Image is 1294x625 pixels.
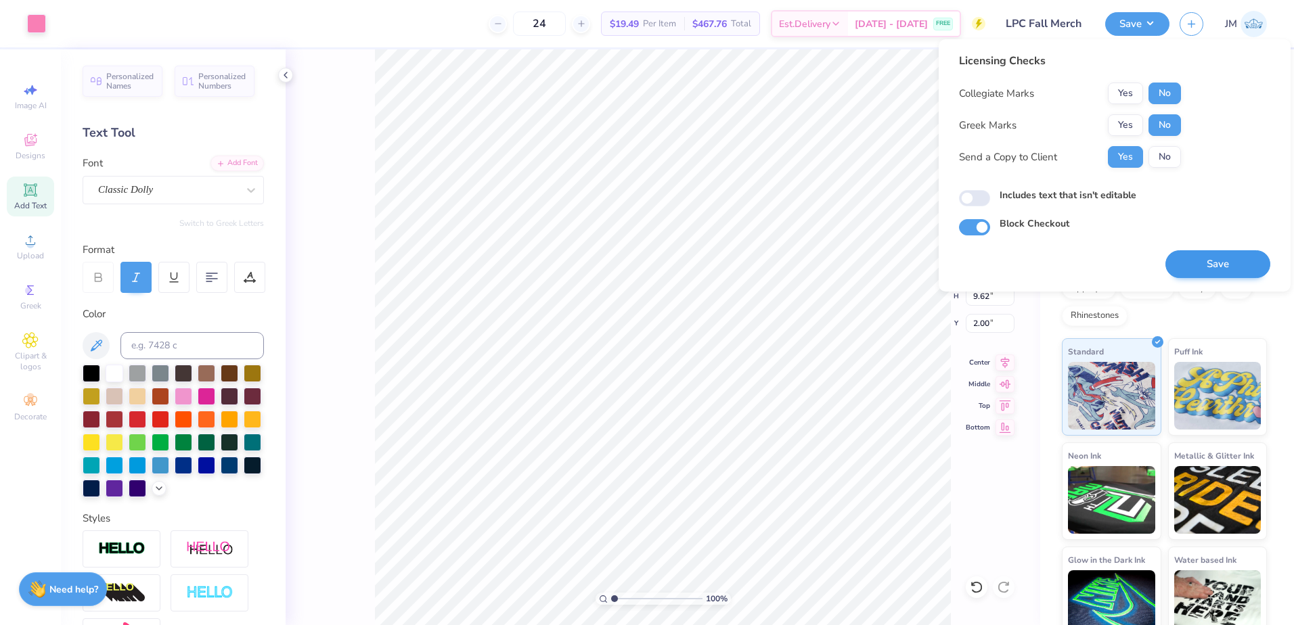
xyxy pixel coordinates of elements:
span: Middle [966,379,990,389]
div: Collegiate Marks [959,86,1034,101]
span: Water based Ink [1174,553,1236,567]
span: FREE [936,19,950,28]
button: No [1148,146,1181,168]
span: 100 % [706,593,728,605]
span: Puff Ink [1174,344,1203,358]
input: Untitled Design [996,10,1095,37]
div: Send a Copy to Client [959,149,1057,165]
span: Center [966,358,990,367]
button: Save [1165,250,1270,278]
img: Shadow [186,540,233,557]
img: Metallic & Glitter Ink [1174,466,1262,534]
span: Neon Ink [1068,448,1101,463]
span: Greek [20,300,41,311]
span: [DATE] - [DATE] [855,17,928,31]
label: Includes text that isn't editable [1000,188,1136,202]
div: Styles [83,511,264,526]
div: Greek Marks [959,118,1017,133]
span: Per Item [643,17,676,31]
img: Negative Space [186,585,233,601]
span: $467.76 [692,17,727,31]
span: Personalized Names [106,72,154,91]
button: Yes [1108,146,1143,168]
input: e.g. 7428 c [120,332,264,359]
span: Upload [17,250,44,261]
button: Yes [1108,83,1143,104]
button: Yes [1108,114,1143,136]
input: – – [513,11,566,36]
div: Text Tool [83,124,264,142]
img: 3d Illusion [98,582,146,604]
div: Licensing Checks [959,53,1181,69]
span: Total [731,17,751,31]
img: Joshua Malaki [1241,11,1267,37]
span: Bottom [966,423,990,432]
div: Format [83,242,265,258]
img: Puff Ink [1174,362,1262,430]
img: Stroke [98,541,146,557]
span: Decorate [14,411,47,422]
span: Est. Delivery [779,17,830,31]
span: Personalized Numbers [198,72,246,91]
div: Color [83,306,264,322]
label: Block Checkout [1000,216,1069,231]
span: Clipart & logos [7,350,54,372]
img: Standard [1068,362,1155,430]
div: Add Font [210,156,264,171]
a: JM [1225,11,1267,37]
span: Glow in the Dark Ink [1068,553,1145,567]
button: No [1148,114,1181,136]
button: Switch to Greek Letters [179,218,264,229]
span: JM [1225,16,1237,32]
span: Designs [16,150,45,161]
label: Font [83,156,103,171]
span: Add Text [14,200,47,211]
button: Save [1105,12,1169,36]
img: Neon Ink [1068,466,1155,534]
span: $19.49 [610,17,639,31]
span: Metallic & Glitter Ink [1174,448,1254,463]
div: Rhinestones [1062,306,1128,326]
span: Image AI [15,100,47,111]
button: No [1148,83,1181,104]
span: Top [966,401,990,411]
span: Standard [1068,344,1104,358]
strong: Need help? [49,583,98,596]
